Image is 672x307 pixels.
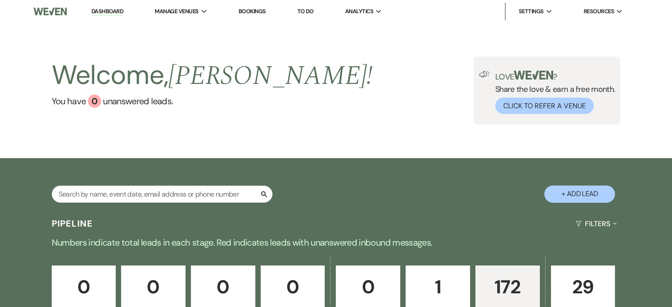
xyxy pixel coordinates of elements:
[18,235,654,250] p: Numbers indicate total leads in each stage. Red indicates leads with unanswered inbound messages.
[479,71,490,78] img: loud-speaker-illustration.svg
[572,212,620,235] button: Filters
[544,186,615,203] button: + Add Lead
[519,7,544,16] span: Settings
[57,272,110,302] p: 0
[495,98,594,114] button: Click to Refer a Venue
[168,56,372,96] span: [PERSON_NAME] !
[52,95,373,108] a: You have 0 unanswered leads.
[266,272,319,302] p: 0
[490,71,615,114] div: Share the love & earn a free month.
[52,217,93,230] h3: Pipeline
[52,186,273,203] input: Search by name, event date, email address or phone number
[481,272,534,302] p: 172
[91,8,123,16] a: Dashboard
[411,272,464,302] p: 1
[557,272,610,302] p: 29
[342,272,395,302] p: 0
[239,8,266,15] a: Bookings
[127,272,180,302] p: 0
[197,272,250,302] p: 0
[584,7,614,16] span: Resources
[495,71,615,81] p: Love ?
[34,2,67,21] img: Weven Logo
[345,7,373,16] span: Analytics
[52,57,373,95] h2: Welcome,
[297,8,314,15] a: To Do
[88,95,101,108] div: 0
[155,7,198,16] span: Manage Venues
[514,71,553,80] img: weven-logo-green.svg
